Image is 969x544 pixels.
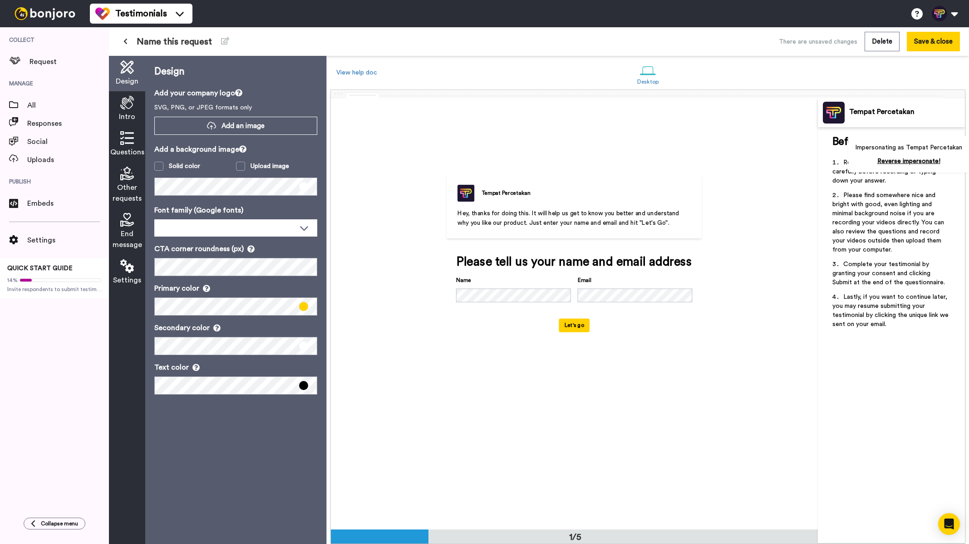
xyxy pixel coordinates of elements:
[336,69,377,76] a: View help doc
[832,294,950,327] span: Lastly, if you want to continue later, you may resume submitting your testimonial by clicking the...
[116,76,138,87] span: Design
[169,162,200,171] div: Solid color
[823,102,845,124] img: Profile Image
[251,162,289,171] div: Upload image
[578,276,591,284] label: Email
[7,286,102,293] span: Invite respondents to submit testimonials
[119,111,135,122] span: Intro
[154,65,317,79] p: Design
[95,6,110,21] img: tm-color.svg
[41,520,78,527] span: Collapse menu
[559,318,590,332] button: Let's go
[154,362,317,373] p: Text color
[938,513,960,535] div: Open Intercom Messenger
[855,143,962,152] p: Impersonating as Tempat Percetakan
[11,7,79,20] img: bj-logo-header-white.svg
[456,276,471,284] label: Name
[113,275,141,286] span: Settings
[113,228,142,250] span: End message
[110,147,144,158] span: Questions
[113,182,142,204] span: Other requests
[633,58,663,89] a: Desktop
[849,108,964,116] div: Tempat Percetakan
[30,56,109,67] span: Request
[832,261,945,286] span: Complete your testimonial by granting your consent and clicking Submit at the end of the question...
[137,35,212,48] span: Name this request
[832,192,946,253] span: Please find somewhere nice and bright with good, even lighting and minimal background noise if yo...
[7,265,73,272] span: QUICK START GUIDE
[456,255,693,268] div: Please tell us your name and email address
[865,32,900,51] button: Delete
[27,154,109,165] span: Uploads
[457,185,475,202] img: ACg8ocIfUljSBr3csnK_0F_-YVJfQoF0oNAImXqN-1sYCZHwSL_ncAQ=s96-c
[115,7,167,20] span: Testimonials
[154,144,317,155] p: Add a background image
[482,189,531,197] div: Tempat Percetakan
[154,322,317,333] p: Secondary color
[27,118,109,129] span: Responses
[154,88,317,99] p: Add your company logo
[24,518,85,529] button: Collapse menu
[154,117,317,135] button: Add an image
[877,158,940,164] a: Reverse impersonate!
[154,103,317,112] p: SVG, PNG, or JPEG formats only
[779,37,857,46] div: There are unsaved changes
[27,198,109,209] span: Embeds
[7,277,18,284] span: 14%
[154,283,317,294] p: Primary color
[27,235,109,246] span: Settings
[221,121,265,131] span: Add an image
[553,531,597,544] div: 1/5
[907,32,960,51] button: Save & close
[27,136,109,147] span: Social
[832,159,940,184] span: Remember to read the questions carefully before recording or typing down your answer.
[832,136,913,147] span: Before you begin
[27,100,109,111] span: All
[154,205,317,216] p: Font family (Google fonts)
[637,79,659,85] div: Desktop
[457,210,681,226] span: Hey, thanks for doing this. It will help us get to know you better and understand why you like ou...
[154,243,317,254] p: CTA corner roundness (px)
